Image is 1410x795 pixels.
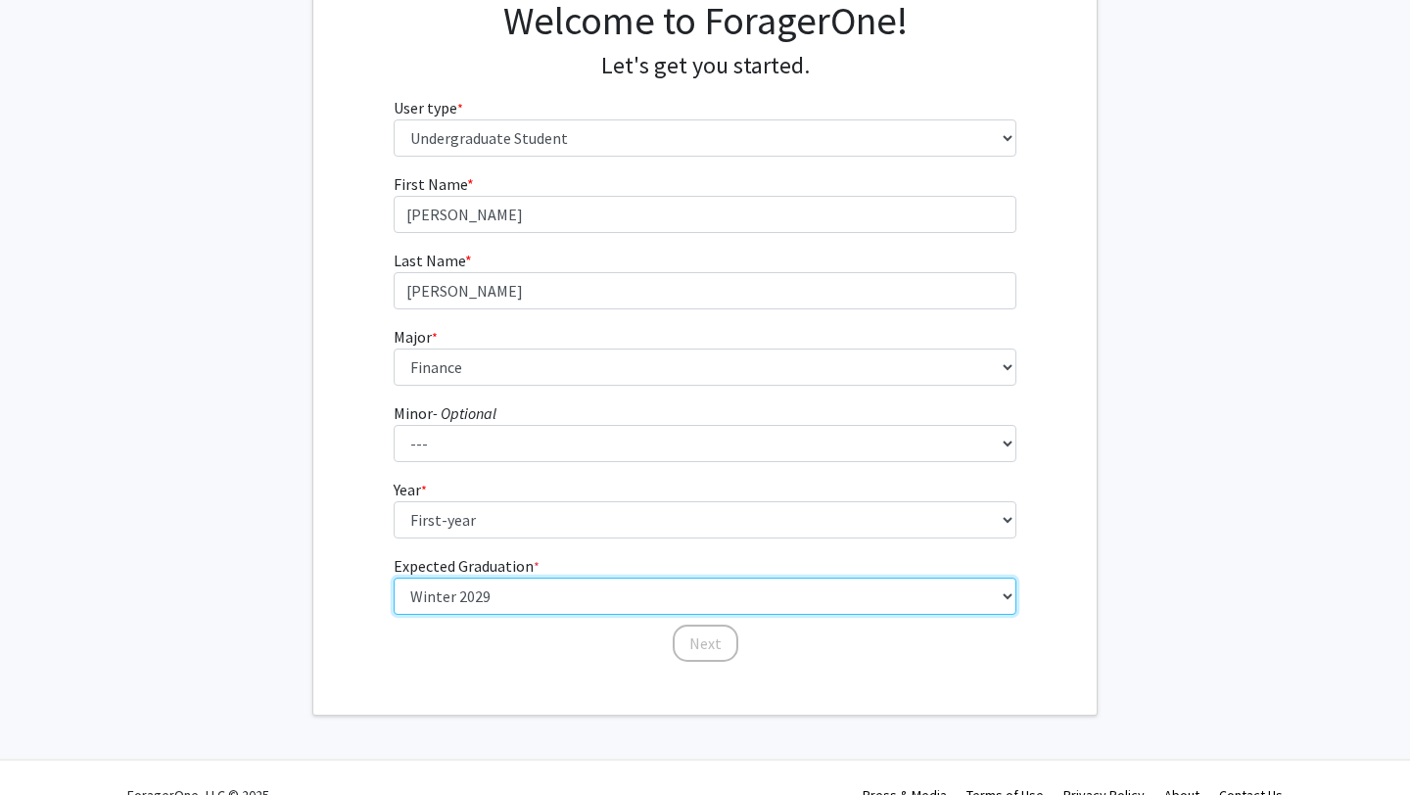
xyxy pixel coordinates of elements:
[394,478,427,501] label: Year
[433,403,496,423] i: - Optional
[394,251,465,270] span: Last Name
[394,174,467,194] span: First Name
[394,401,496,425] label: Minor
[15,707,83,780] iframe: Chat
[673,625,738,662] button: Next
[394,325,438,349] label: Major
[394,554,540,578] label: Expected Graduation
[394,52,1017,80] h4: Let's get you started.
[394,96,463,119] label: User type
